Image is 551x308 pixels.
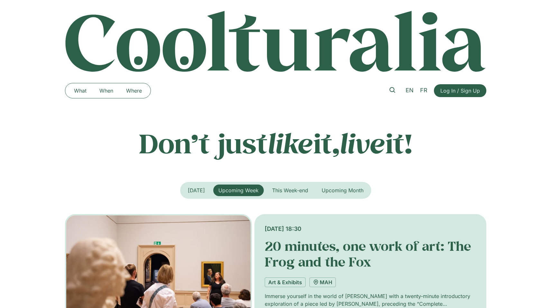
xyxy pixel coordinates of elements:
[265,277,306,287] a: Art & Exhibits
[120,86,148,96] a: Where
[272,187,308,194] span: This Week-end
[265,238,471,270] a: 20 minutes, one work of art: The Frog and the Fox
[218,187,259,194] span: Upcoming Week
[268,125,313,161] em: like
[402,86,417,95] a: EN
[265,292,476,308] p: Immerse yourself in the world of [PERSON_NAME] with a twenty-minute introductory exploration of a...
[406,87,414,94] span: EN
[420,87,427,94] span: FR
[68,86,148,96] nav: Menu
[417,86,431,95] a: FR
[65,127,486,159] p: Don’t just it, it!
[440,87,480,95] span: Log In / Sign Up
[434,84,486,97] a: Log In / Sign Up
[265,224,476,233] div: [DATE] 18:30
[188,187,205,194] span: [DATE]
[68,86,93,96] a: What
[309,277,336,287] a: MAH
[340,125,385,161] em: live
[93,86,120,96] a: When
[322,187,363,194] span: Upcoming Month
